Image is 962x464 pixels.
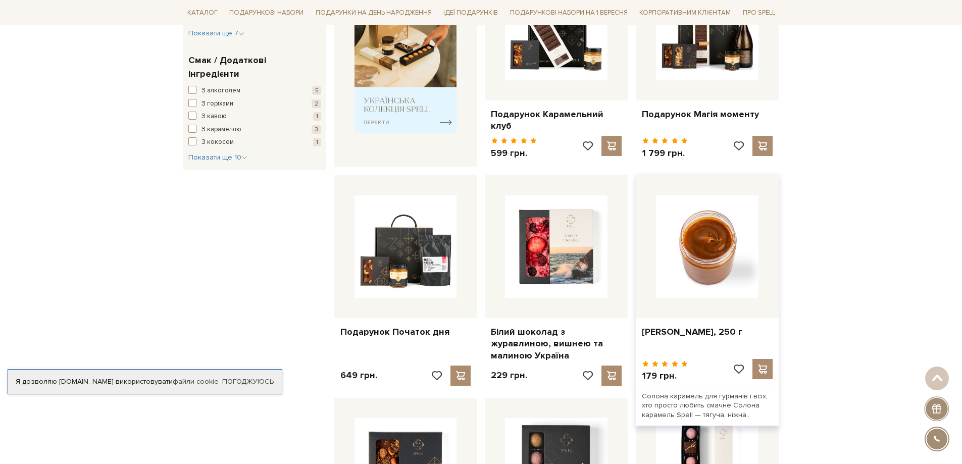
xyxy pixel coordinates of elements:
a: Подарунки на День народження [312,5,436,21]
span: З кавою [201,112,227,122]
span: 2 [312,99,321,108]
span: З кокосом [201,137,234,147]
div: Я дозволяю [DOMAIN_NAME] використовувати [8,377,282,386]
span: З горіхами [201,99,233,109]
p: 649 грн. [340,370,377,381]
span: З алкоголем [201,86,240,96]
a: Про Spell [739,5,779,21]
a: файли cookie [173,377,219,386]
p: 179 грн. [642,370,688,382]
a: Погоджуюсь [222,377,274,386]
span: 1 [313,112,321,121]
button: З кокосом 1 [188,137,321,147]
p: 229 грн. [491,370,527,381]
span: Смак / Додаткові інгредієнти [188,54,319,81]
button: З карамеллю 3 [188,125,321,135]
span: Показати ще 10 [188,153,247,162]
button: З горіхами 2 [188,99,321,109]
span: З карамеллю [201,125,241,135]
a: Корпоративним клієнтам [635,4,735,21]
p: 1 799 грн. [642,147,688,159]
div: Солона карамель для гурманів і всіх, хто просто любить смачне Солона карамель Spell — тягуча, ніж... [636,386,779,426]
button: З алкоголем 5 [188,86,321,96]
span: 3 [312,125,321,134]
span: 5 [312,86,321,95]
a: Білий шоколад з журавлиною, вишнею та малиною Україна [491,326,622,362]
button: Показати ще 7 [188,28,244,38]
a: Подарунок Карамельний клуб [491,109,622,132]
a: [PERSON_NAME], 250 г [642,326,773,338]
button: Показати ще 10 [188,152,247,163]
a: Подарунок Магія моменту [642,109,773,120]
span: Показати ще 7 [188,29,244,37]
img: Карамель солона, 250 г [656,195,758,298]
a: Подарунок Початок дня [340,326,471,338]
button: З кавою 1 [188,112,321,122]
p: 599 грн. [491,147,537,159]
a: Ідеї подарунків [439,5,502,21]
a: Подарункові набори [225,5,308,21]
a: Каталог [183,5,222,21]
span: 1 [313,138,321,146]
a: Подарункові набори на 1 Вересня [506,4,632,21]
